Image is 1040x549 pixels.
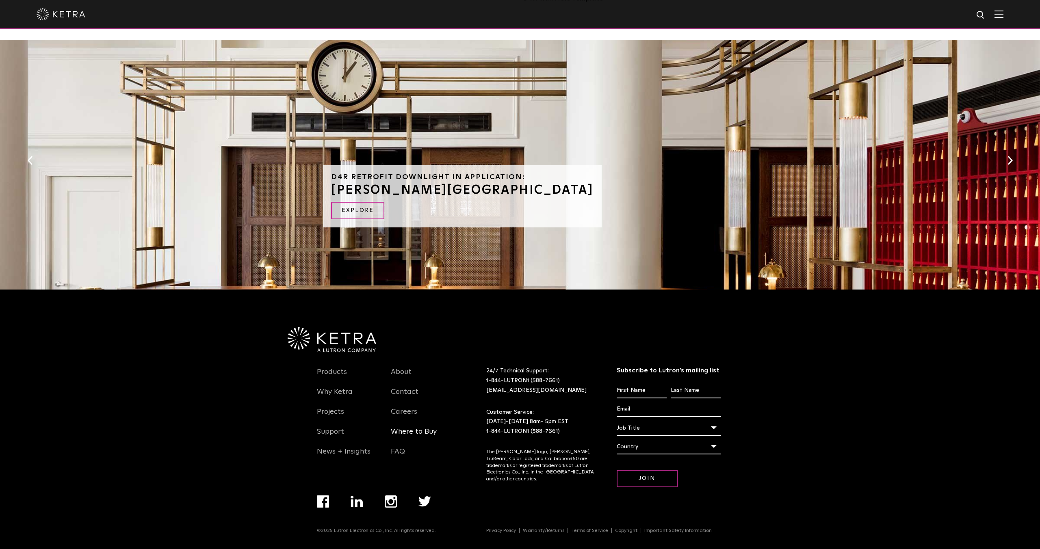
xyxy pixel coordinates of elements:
img: search icon [976,10,986,20]
img: Hamburger%20Nav.svg [994,10,1003,18]
p: Customer Service: [DATE]-[DATE] 8am- 5pm EST [486,408,596,437]
a: News + Insights [317,447,370,466]
a: Projects [317,407,344,426]
p: 24/7 Technical Support: [486,366,596,395]
a: 1-844-LUTRON1 (588-7661) [486,428,560,434]
a: Warranty/Returns [520,528,568,533]
a: About [391,367,412,386]
div: Job Title [617,420,721,436]
a: 1-844-LUTRON1 (588-7661) [486,378,560,383]
img: ketra-logo-2019-white [37,8,85,20]
div: Country [617,439,721,454]
div: Navigation Menu [317,366,379,466]
input: Email [617,402,721,417]
a: Privacy Policy [483,528,520,533]
a: Where to Buy [391,427,437,446]
div: Navigation Menu [486,528,723,534]
a: Products [317,367,347,386]
button: Next [1006,155,1014,166]
a: Copyright [612,528,641,533]
a: Why Ketra [317,387,353,406]
h6: D4R Retrofit Downlight in Application: [331,173,594,181]
a: Terms of Service [568,528,612,533]
p: The [PERSON_NAME] logo, [PERSON_NAME], TruBeam, Color Lock, and Calibration360 are trademarks or ... [486,449,596,483]
a: Support [317,427,344,446]
input: First Name [617,383,667,398]
button: Previous [26,155,34,166]
input: Last Name [671,383,721,398]
input: Join [617,470,678,487]
img: Ketra-aLutronCo_White_RGB [288,327,376,352]
img: linkedin [351,496,363,507]
h3: [PERSON_NAME][GEOGRAPHIC_DATA] [331,184,594,196]
a: Important Safety Information [641,528,715,533]
a: EXPLORE [331,202,384,219]
p: ©2025 Lutron Electronics Co., Inc. All rights reserved. [317,528,436,534]
img: facebook [317,495,329,508]
div: Navigation Menu [317,495,452,528]
a: Contact [391,387,418,406]
a: FAQ [391,447,405,466]
h3: Subscribe to Lutron’s mailing list [617,366,721,375]
img: twitter [418,496,431,507]
a: Careers [391,407,417,426]
div: Navigation Menu [391,366,453,466]
a: [EMAIL_ADDRESS][DOMAIN_NAME] [486,387,587,393]
img: instagram [385,495,397,508]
